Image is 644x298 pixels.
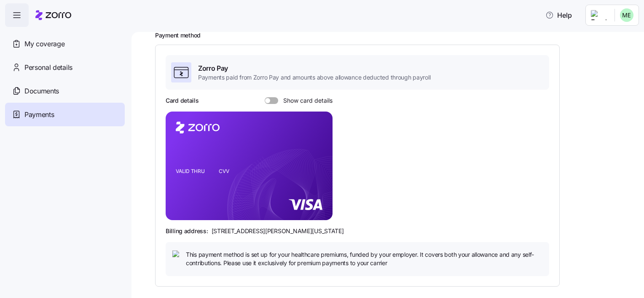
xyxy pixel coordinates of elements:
span: Payments [24,109,54,120]
tspan: CVV [219,168,229,174]
a: My coverage [5,32,125,56]
span: Billing address: [166,227,208,235]
span: My coverage [24,39,64,49]
span: Help [545,10,572,20]
span: Show card details [278,97,333,104]
a: Documents [5,79,125,103]
span: Zorro Pay [198,63,430,74]
span: Documents [24,86,59,96]
h3: Card details [166,96,199,105]
button: Help [539,7,579,24]
a: Payments [5,103,125,126]
h2: Payment method [155,32,632,40]
tspan: VALID THRU [176,168,205,174]
img: Employer logo [591,10,608,20]
img: 290c0eb6940c264d6f933daf13d52477 [620,8,633,22]
span: This payment method is set up for your healthcare premiums, funded by your employer. It covers bo... [186,250,542,268]
a: Personal details [5,56,125,79]
span: Personal details [24,62,72,73]
span: [STREET_ADDRESS][PERSON_NAME][US_STATE] [212,227,344,235]
img: icon bulb [172,250,182,261]
span: Payments paid from Zorro Pay and amounts above allowance deducted through payroll [198,73,430,82]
